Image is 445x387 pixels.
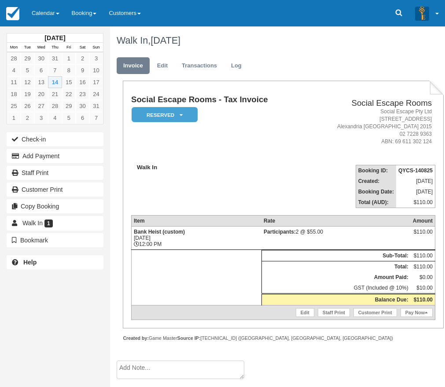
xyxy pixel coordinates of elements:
strong: QYCS-140825 [398,167,433,174]
a: 16 [76,76,89,88]
a: Staff Print [7,166,103,180]
a: Customer Print [7,182,103,197]
a: 20 [34,88,48,100]
strong: Walk In [137,164,157,171]
strong: Created by: [123,335,149,341]
th: Amount [411,216,435,227]
strong: $110.00 [414,297,433,303]
h1: Social Escape Rooms - Tax Invoice [131,95,305,104]
strong: [DATE] [44,34,65,41]
a: Invoice [117,57,150,74]
th: Thu [48,43,62,52]
span: [DATE] [151,35,180,46]
a: 14 [48,76,62,88]
td: $110.00 [411,261,435,272]
a: 6 [34,64,48,76]
span: Walk In [22,220,43,227]
strong: Bank Heist (custom) [134,229,185,235]
a: 18 [7,88,21,100]
a: 5 [62,112,76,124]
a: 4 [7,64,21,76]
th: Amount Paid: [261,272,411,283]
a: 15 [62,76,76,88]
a: Edit [151,57,174,74]
a: 13 [34,76,48,88]
th: Sun [89,43,103,52]
a: 23 [76,88,89,100]
a: Help [7,255,103,269]
td: $10.00 [411,283,435,294]
img: A3 [415,6,429,20]
a: Transactions [175,57,224,74]
a: 1 [7,112,21,124]
th: Created: [356,176,396,186]
th: Sat [76,43,89,52]
a: 19 [21,88,34,100]
th: Item [131,216,261,227]
a: 27 [34,100,48,112]
button: Add Payment [7,149,103,163]
strong: Participants [264,229,296,235]
a: 28 [48,100,62,112]
td: 2 @ $55.00 [261,227,411,250]
a: 21 [48,88,62,100]
em: Reserved [132,107,198,123]
a: 28 [7,52,21,64]
address: Social Escape Pty Ltd [STREET_ADDRESS] Alexandria [GEOGRAPHIC_DATA] 2015 02 7228 9363 ABN: 69 611... [309,108,432,146]
td: [DATE] 12:00 PM [131,227,261,250]
th: Balance Due: [261,294,411,305]
a: 4 [48,112,62,124]
a: 3 [89,52,103,64]
th: Mon [7,43,21,52]
a: 5 [21,64,34,76]
a: 30 [76,100,89,112]
th: Booking ID: [356,165,396,176]
img: checkfront-main-nav-mini-logo.png [6,7,19,20]
a: Log [224,57,248,74]
a: Reserved [131,107,195,123]
button: Check-in [7,132,103,146]
a: 22 [62,88,76,100]
a: 8 [62,64,76,76]
h2: Social Escape Rooms [309,99,432,108]
a: 25 [7,100,21,112]
a: 31 [48,52,62,64]
b: Help [23,259,37,266]
a: Staff Print [318,308,350,317]
th: Fri [62,43,76,52]
th: Booking Date: [356,186,396,197]
th: Wed [34,43,48,52]
td: GST (Included @ 10%) [261,283,411,294]
a: 7 [48,64,62,76]
td: $110.00 [411,250,435,261]
span: 1 [44,220,53,227]
a: Pay Now [401,308,433,317]
a: 30 [34,52,48,64]
th: Tue [21,43,34,52]
a: Edit [296,308,314,317]
a: 17 [89,76,103,88]
th: Total (AUD): [356,197,396,208]
a: 29 [62,100,76,112]
a: Customer Print [353,308,397,317]
a: 3 [34,112,48,124]
h1: Walk In, [117,35,437,46]
a: 31 [89,100,103,112]
td: $0.00 [411,272,435,283]
a: 6 [76,112,89,124]
a: 12 [21,76,34,88]
a: 10 [89,64,103,76]
button: Copy Booking [7,199,103,213]
div: Game Master [TECHNICAL_ID] ([GEOGRAPHIC_DATA], [GEOGRAPHIC_DATA], [GEOGRAPHIC_DATA]) [123,335,443,342]
a: Walk In 1 [7,216,103,230]
a: 2 [76,52,89,64]
a: 7 [89,112,103,124]
strong: Source IP: [177,335,201,341]
td: $110.00 [396,197,435,208]
th: Rate [261,216,411,227]
td: [DATE] [396,176,435,186]
a: 26 [21,100,34,112]
a: 29 [21,52,34,64]
button: Bookmark [7,233,103,247]
td: [DATE] [396,186,435,197]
